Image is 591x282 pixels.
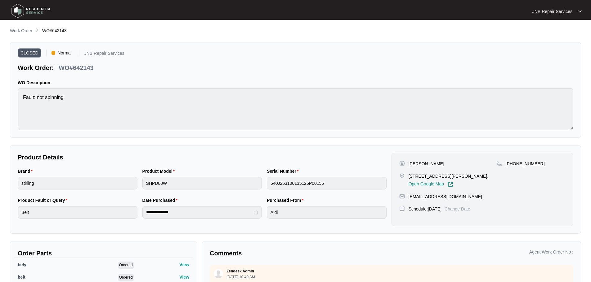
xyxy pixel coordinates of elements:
img: Link-External [448,182,453,187]
input: Purchased From [267,206,387,219]
label: Purchased From [267,197,306,203]
p: JNB Repair Services [532,8,572,15]
img: chevron-right [35,28,40,33]
input: Date Purchased [146,209,253,215]
p: [EMAIL_ADDRESS][DOMAIN_NAME] [409,193,482,200]
p: WO Description: [18,80,573,86]
input: Product Fault or Query [18,206,137,219]
label: Serial Number [267,168,301,174]
img: residentia service logo [9,2,53,20]
span: CLOSED [18,48,41,58]
p: WO#642143 [59,63,93,72]
img: map-pin [399,206,405,211]
p: Change Date [445,206,470,212]
span: WO#642143 [42,28,67,33]
p: View [179,262,189,268]
label: Product Model [142,168,177,174]
p: Work Order: [18,63,54,72]
p: [PERSON_NAME] [409,161,444,167]
p: View [179,274,189,280]
p: Product Details [18,153,387,162]
label: Brand [18,168,35,174]
p: [DATE] 10:49 AM [226,275,255,279]
a: Work Order [9,28,34,34]
span: bely [18,262,26,267]
span: Normal [55,48,74,58]
span: Ordered [118,274,134,281]
a: Open Google Map [409,182,453,187]
span: Ordered [118,262,134,269]
span: belt [18,275,25,280]
p: Zendesk Admin [226,269,254,274]
img: user.svg [214,269,223,278]
p: Order Parts [18,249,189,258]
input: Product Model [142,177,262,189]
label: Product Fault or Query [18,197,70,203]
p: Agent Work Order No : [529,249,573,255]
label: Date Purchased [142,197,180,203]
p: [STREET_ADDRESS][PERSON_NAME], [409,173,489,179]
img: user-pin [399,161,405,166]
input: Serial Number [267,177,387,189]
textarea: Fault: not spinning [18,88,573,130]
p: [PHONE_NUMBER] [506,161,545,167]
p: JNB Repair Services [84,51,124,58]
img: Vercel Logo [51,51,55,55]
img: dropdown arrow [578,10,582,13]
img: map-pin [496,161,502,166]
input: Brand [18,177,137,189]
img: map-pin [399,193,405,199]
p: Work Order [10,28,32,34]
p: Schedule: [DATE] [409,206,441,212]
p: Comments [210,249,387,258]
img: map-pin [399,173,405,179]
